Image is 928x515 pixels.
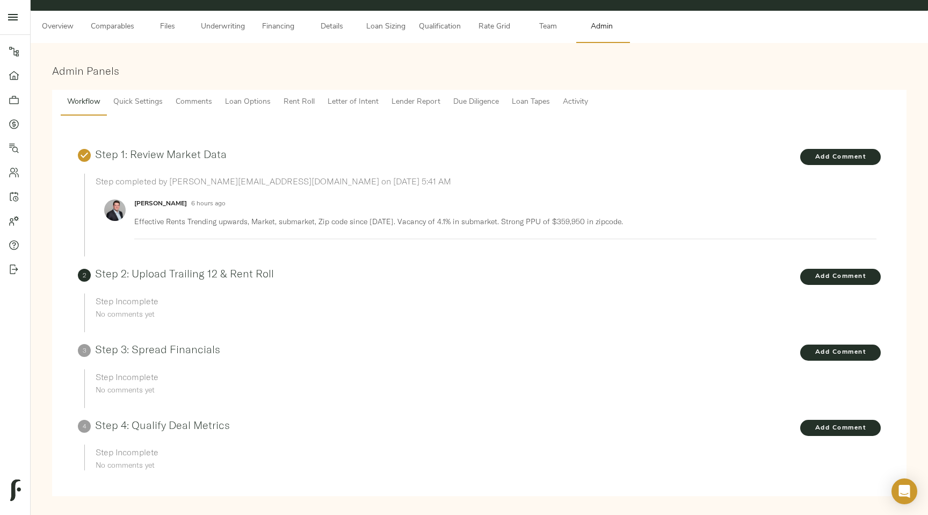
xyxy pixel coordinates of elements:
button: Add Comment [800,345,881,361]
span: Comments [176,96,212,109]
img: ACg8ocIz5g9J6yCiuTqIbLSOf7QS26iXPmlYHhlR4Dia-I2p_gZrFA=s96-c [104,199,126,221]
span: Letter of Intent [328,96,379,109]
span: Files [147,20,188,34]
span: Overview [37,20,78,34]
span: Due Diligence [453,96,499,109]
span: Activity [563,96,588,109]
span: Lender Report [392,96,440,109]
h6: Step Incomplete [96,294,876,309]
a: Step 2: Upload Trailing 12 & Rent Roll [95,267,274,280]
div: Open Intercom Messenger [891,478,917,504]
p: No comments yet [96,309,876,319]
text: 3 [83,346,86,354]
h3: Admin Panels [52,65,907,77]
span: Team [527,20,568,34]
h6: Step completed by [PERSON_NAME][EMAIL_ADDRESS][DOMAIN_NAME] on [DATE] 5:41 AM [96,174,876,189]
span: Add Comment [800,152,881,163]
span: Admin [581,20,622,34]
button: Add Comment [800,149,881,165]
p: No comments yet [96,460,876,470]
text: 2 [83,271,86,279]
span: Add Comment [800,271,881,282]
span: Financing [258,20,299,34]
a: Step 3: Spread Financials [95,342,220,356]
span: Underwriting [201,20,245,34]
img: logo [10,480,21,501]
span: Loan Sizing [365,20,406,34]
span: Rent Roll [284,96,315,109]
a: Step 4: Qualify Deal Metrics [95,418,230,432]
h6: Step Incomplete [96,369,876,384]
span: Loan Options [225,96,271,109]
span: Loan Tapes [512,96,550,109]
span: Qualification [419,20,461,34]
h6: Step Incomplete [96,445,876,460]
span: 6 hours ago [191,201,226,207]
text: 4 [83,422,86,430]
button: Add Comment [800,269,881,285]
span: Workflow [67,96,100,109]
strong: [PERSON_NAME] [134,201,187,207]
span: Rate Grid [474,20,514,34]
span: Details [311,20,352,34]
span: Add Comment [800,423,881,434]
span: Comparables [91,20,134,34]
span: Add Comment [800,347,881,358]
button: Add Comment [800,420,881,436]
p: Effective Rents Trending upwards, Market, submarket, Zip code since [DATE]. Vacancy of 4.1% in su... [134,216,868,227]
span: Quick Settings [113,96,163,109]
a: Step 1: Review Market Data [95,147,227,161]
p: No comments yet [96,384,876,395]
